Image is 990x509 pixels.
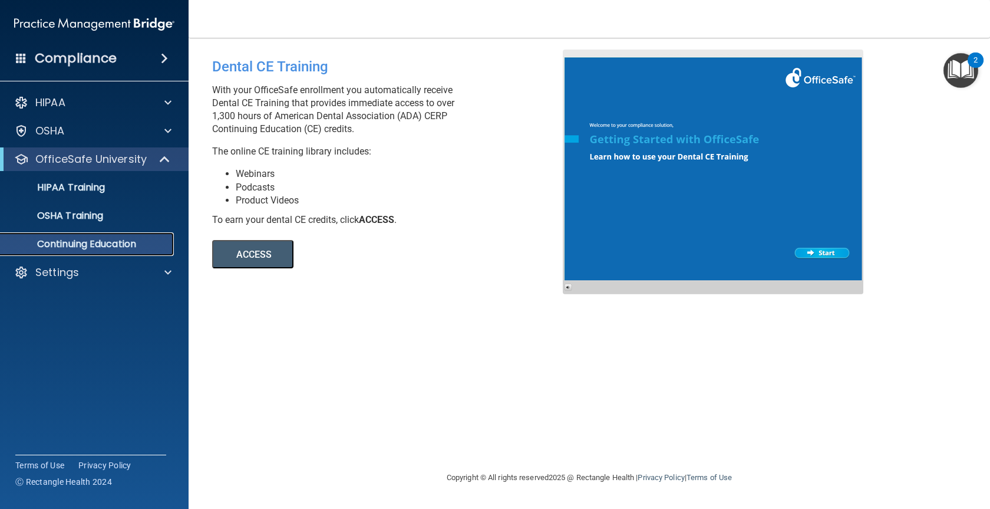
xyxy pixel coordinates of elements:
[35,152,147,166] p: OfficeSafe University
[8,210,103,222] p: OSHA Training
[943,53,978,88] button: Open Resource Center, 2 new notifications
[374,459,804,497] div: Copyright © All rights reserved 2025 @ Rectangle Health | |
[15,459,64,471] a: Terms of Use
[687,473,732,482] a: Terms of Use
[14,12,174,36] img: PMB logo
[14,124,171,138] a: OSHA
[638,473,684,482] a: Privacy Policy
[931,428,976,472] iframe: Drift Widget Chat Controller
[8,238,169,250] p: Continuing Education
[15,476,112,488] span: Ⓒ Rectangle Health 2024
[212,84,572,136] p: With your OfficeSafe enrollment you automatically receive Dental CE Training that provides immedi...
[212,240,293,268] button: ACCESS
[212,50,572,84] div: Dental CE Training
[212,214,572,226] div: To earn your dental CE credits, click .
[212,145,572,158] p: The online CE training library includes:
[14,265,171,280] a: Settings
[35,50,117,67] h4: Compliance
[14,152,171,166] a: OfficeSafe University
[8,182,105,193] p: HIPAA Training
[973,60,978,75] div: 2
[35,124,65,138] p: OSHA
[35,96,65,110] p: HIPAA
[212,251,534,260] a: ACCESS
[35,265,79,280] p: Settings
[236,168,572,180] li: Webinars
[78,459,131,471] a: Privacy Policy
[236,194,572,207] li: Product Videos
[236,181,572,194] li: Podcasts
[14,96,171,110] a: HIPAA
[359,214,394,225] b: ACCESS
